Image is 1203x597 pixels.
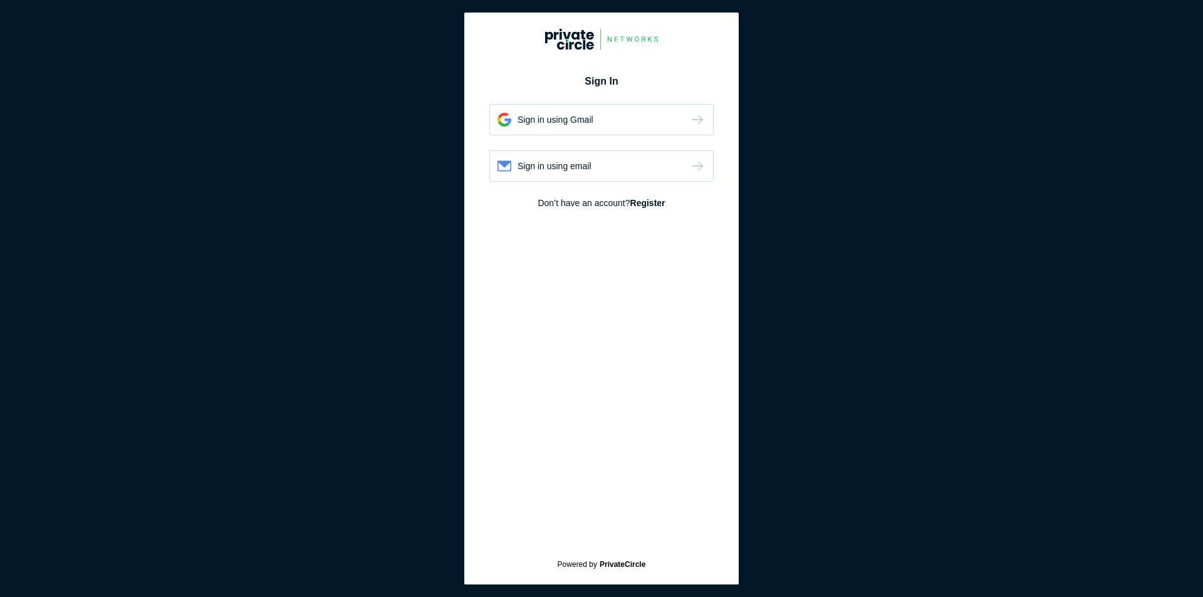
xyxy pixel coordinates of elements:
div: Sign In [489,74,714,89]
img: Google [545,28,658,50]
img: Google [689,158,706,174]
div: Sign in using email [518,160,591,172]
div: Don’t have an account? [489,197,714,209]
img: Google [497,113,511,127]
div: Sign in using Gmail [518,113,593,126]
div: Powered by [480,560,723,569]
strong: Register [630,198,665,208]
img: Google [689,112,706,127]
strong: PrivateCircle [600,560,645,569]
img: Google [497,160,511,172]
